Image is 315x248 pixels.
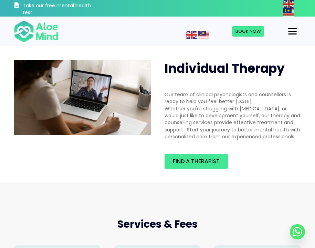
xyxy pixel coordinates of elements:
[186,31,197,39] img: en
[14,2,101,17] a: Take our free mental health test
[283,8,294,17] img: ms
[235,28,261,34] span: Book Now
[232,26,264,37] a: Book Now
[165,60,285,77] span: Individual Therapy
[165,105,302,140] div: Whether you're struggling with [MEDICAL_DATA], or would just like to development yourself, our th...
[165,91,302,105] div: Our team of clinical psychologists and counsellors is ready to help you feel better [DATE].
[165,154,228,169] a: Find a therapist
[198,31,209,39] img: ms
[186,31,198,38] a: English
[285,26,300,37] button: Menu
[283,0,295,7] a: English
[173,157,220,165] span: Find a therapist
[23,2,101,16] h3: Take our free mental health test
[14,60,151,135] img: Therapy online individual
[283,9,295,16] a: Malay
[198,31,210,38] a: Malay
[14,20,59,43] img: Aloe mind Logo
[290,224,305,239] a: Whatsapp
[117,217,198,231] span: Services & Fees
